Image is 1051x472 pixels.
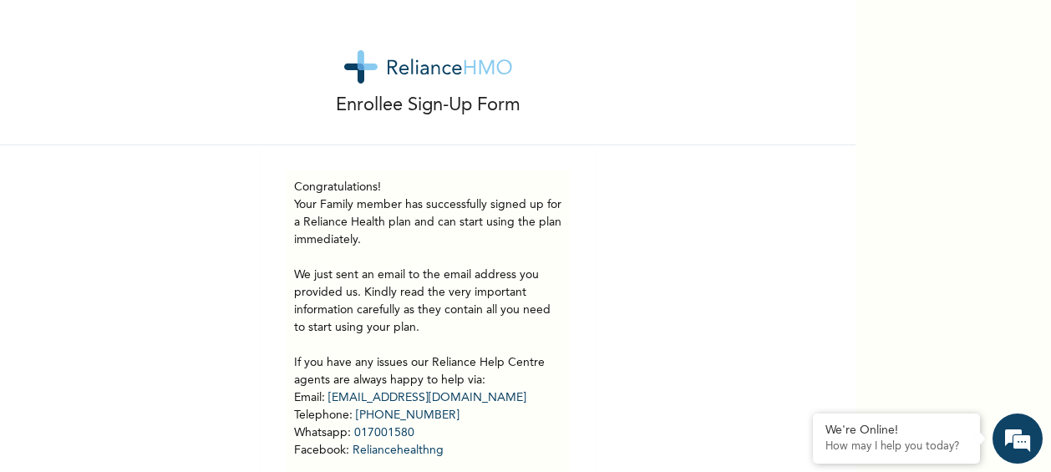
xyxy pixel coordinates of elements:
p: Enrollee Sign-Up Form [336,92,520,119]
h3: Congratulations! [294,179,561,196]
p: How may I help you today? [825,440,967,454]
div: We're Online! [825,424,967,438]
a: Reliancehealthng [353,444,444,456]
img: logo [344,50,512,84]
a: 017001580 [354,427,414,439]
a: [PHONE_NUMBER] [356,409,459,421]
a: [EMAIL_ADDRESS][DOMAIN_NAME] [328,392,526,403]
